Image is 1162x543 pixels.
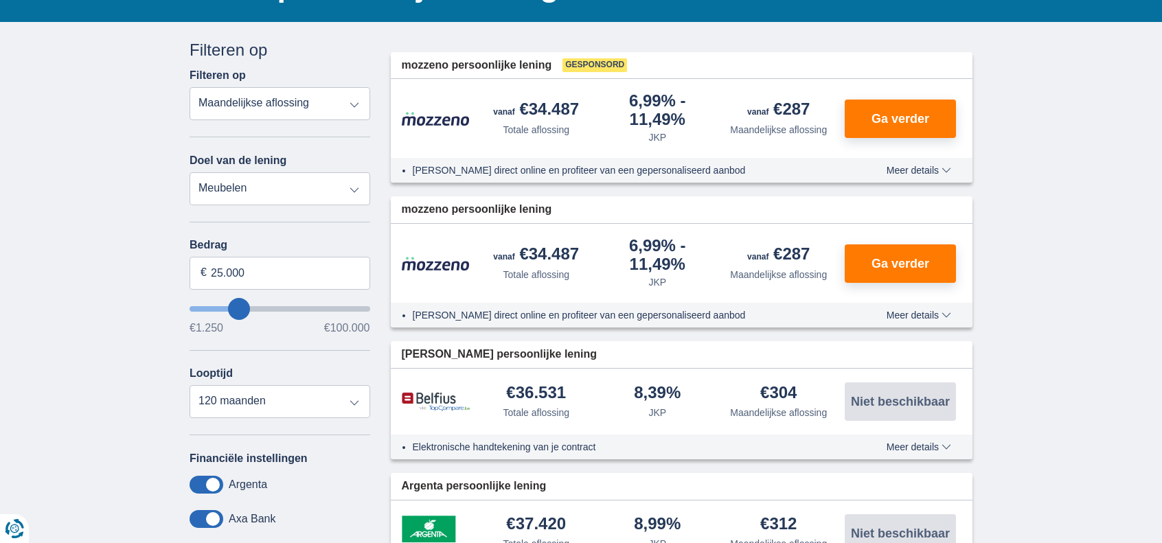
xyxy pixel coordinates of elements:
[402,347,597,362] span: [PERSON_NAME] persoonlijke lening
[229,513,275,525] label: Axa Bank
[190,69,246,82] label: Filteren op
[887,310,951,320] span: Meer details
[876,165,961,176] button: Meer details
[402,202,552,218] span: mozzeno persoonlijke lening
[730,268,827,281] div: Maandelijkse aflossing
[634,516,681,534] div: 8,99%
[402,392,470,412] img: product.pl.alt Belfius
[324,323,370,334] span: €100.000
[402,256,470,271] img: product.pl.alt Mozzeno
[506,516,566,534] div: €37.420
[845,100,956,138] button: Ga verder
[201,265,207,281] span: €
[760,384,797,403] div: €304
[648,275,666,289] div: JKP
[851,527,950,540] span: Niet beschikbaar
[887,442,951,452] span: Meer details
[493,246,579,265] div: €34.487
[602,93,713,128] div: 6,99%
[872,257,929,270] span: Ga verder
[506,384,566,403] div: €36.531
[503,123,569,137] div: Totale aflossing
[413,163,836,177] li: [PERSON_NAME] direct online en profiteer van een gepersonaliseerd aanbod
[747,101,810,120] div: €287
[602,238,713,273] div: 6,99%
[872,113,929,125] span: Ga verder
[190,306,370,312] input: wantToBorrow
[876,310,961,321] button: Meer details
[845,244,956,283] button: Ga verder
[851,395,950,408] span: Niet beschikbaar
[190,367,233,380] label: Looptijd
[562,58,627,72] span: Gesponsord
[190,323,223,334] span: €1.250
[887,165,951,175] span: Meer details
[190,239,370,251] label: Bedrag
[634,384,681,403] div: 8,39%
[845,382,956,421] button: Niet beschikbaar
[190,452,308,465] label: Financiële instellingen
[648,406,666,419] div: JKP
[503,406,569,419] div: Totale aflossing
[402,478,547,494] span: Argenta persoonlijke lening
[747,246,810,265] div: €287
[493,101,579,120] div: €34.487
[760,516,797,534] div: €312
[190,154,286,167] label: Doel van de lening
[876,441,961,452] button: Meer details
[402,58,552,73] span: mozzeno persoonlijke lening
[413,308,836,322] li: [PERSON_NAME] direct online en profiteer van een gepersonaliseerd aanbod
[190,38,370,62] div: Filteren op
[648,130,666,144] div: JKP
[730,123,827,137] div: Maandelijkse aflossing
[413,440,836,454] li: Elektronische handtekening van je contract
[229,478,267,491] label: Argenta
[402,111,470,126] img: product.pl.alt Mozzeno
[503,268,569,281] div: Totale aflossing
[730,406,827,419] div: Maandelijkse aflossing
